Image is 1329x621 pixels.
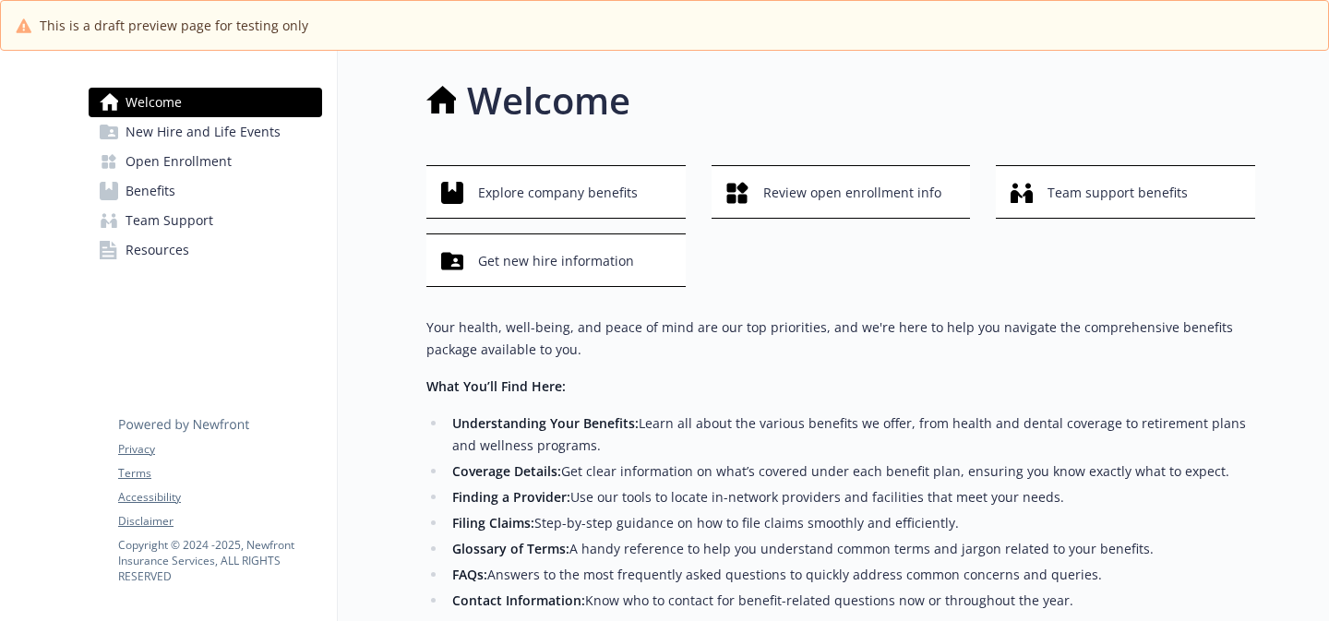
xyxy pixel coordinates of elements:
[126,235,189,265] span: Resources
[478,244,634,279] span: Get new hire information
[447,512,1255,534] li: Step-by-step guidance on how to file claims smoothly and efficiently.
[89,176,322,206] a: Benefits
[118,441,321,458] a: Privacy
[426,165,686,219] button: Explore company benefits
[996,165,1255,219] button: Team support benefits
[452,414,639,432] strong: Understanding Your Benefits:
[89,147,322,176] a: Open Enrollment
[467,73,630,128] h1: Welcome
[126,206,213,235] span: Team Support
[452,540,569,557] strong: Glossary of Terms:
[447,412,1255,457] li: Learn all about the various benefits we offer, from health and dental coverage to retirement plan...
[452,591,585,609] strong: Contact Information:
[712,165,971,219] button: Review open enrollment info
[426,316,1255,361] p: Your health, well-being, and peace of mind are our top priorities, and we're here to help you nav...
[447,460,1255,483] li: Get clear information on what’s covered under each benefit plan, ensuring you know exactly what t...
[447,486,1255,508] li: Use our tools to locate in-network providers and facilities that meet your needs.
[447,590,1255,612] li: Know who to contact for benefit-related questions now or throughout the year.
[452,514,534,531] strong: Filing Claims:
[89,88,322,117] a: Welcome
[126,88,182,117] span: Welcome
[763,175,941,210] span: Review open enrollment info
[1048,175,1188,210] span: Team support benefits
[118,537,321,584] p: Copyright © 2024 - 2025 , Newfront Insurance Services, ALL RIGHTS RESERVED
[452,462,561,480] strong: Coverage Details:
[89,206,322,235] a: Team Support
[447,564,1255,586] li: Answers to the most frequently asked questions to quickly address common concerns and queries.
[126,147,232,176] span: Open Enrollment
[40,16,308,35] span: This is a draft preview page for testing only
[89,235,322,265] a: Resources
[426,233,686,287] button: Get new hire information
[118,513,321,530] a: Disclaimer
[426,377,566,395] strong: What You’ll Find Here:
[478,175,638,210] span: Explore company benefits
[89,117,322,147] a: New Hire and Life Events
[118,489,321,506] a: Accessibility
[452,566,487,583] strong: FAQs:
[452,488,570,506] strong: Finding a Provider:
[118,465,321,482] a: Terms
[447,538,1255,560] li: A handy reference to help you understand common terms and jargon related to your benefits.
[126,117,281,147] span: New Hire and Life Events
[126,176,175,206] span: Benefits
